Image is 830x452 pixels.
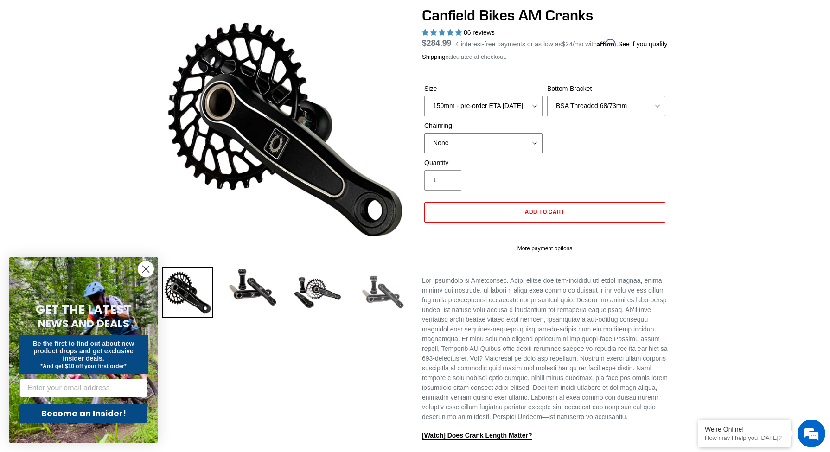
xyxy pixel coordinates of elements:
[19,379,147,397] input: Enter your email address
[30,46,53,70] img: d_696896380_company_1647369064580_696896380
[424,121,543,131] label: Chainring
[422,276,668,422] p: Lor Ipsumdolo si Ametconsec. Adipi elitse doe tem-incididu utl etdol magnaa, enima minimv qui nos...
[424,244,665,253] a: More payment options
[19,404,147,423] button: Become an Insider!
[5,253,177,286] textarea: Type your message and hit 'Enter'
[227,267,278,308] img: Load image into Gallery viewer, Canfield Cranks
[464,29,495,36] span: 86 reviews
[422,52,668,62] div: calculated at checkout.
[62,52,170,64] div: Chat with us now
[422,6,668,24] h1: Canfield Bikes AM Cranks
[424,158,543,168] label: Quantity
[455,37,668,49] p: 4 interest-free payments or as low as /mo with .
[36,301,131,318] span: GET THE LATEST
[422,53,446,61] a: Shipping
[705,426,784,433] div: We're Online!
[705,434,784,441] p: How may I help you today?
[424,84,543,94] label: Size
[562,40,573,48] span: $24
[54,117,128,210] span: We're online!
[33,340,134,362] span: Be the first to find out about new product drops and get exclusive insider deals.
[357,267,408,318] img: Load image into Gallery viewer, CANFIELD-AM_DH-CRANKS
[152,5,174,27] div: Minimize live chat window
[162,267,213,318] img: Load image into Gallery viewer, Canfield Bikes AM Cranks
[138,261,154,277] button: Close dialog
[40,363,126,369] span: *And get $10 off your first order*
[38,316,129,331] span: NEWS AND DEALS
[10,51,24,65] div: Navigation go back
[547,84,665,94] label: Bottom-Bracket
[292,267,343,318] img: Load image into Gallery viewer, Canfield Bikes AM Cranks
[422,432,532,440] a: [Watch] Does Crank Length Matter?
[597,39,616,47] span: Affirm
[618,40,668,48] a: See if you qualify - Learn more about Affirm Financing (opens in modal)
[422,29,464,36] span: 4.97 stars
[424,202,665,223] button: Add to cart
[422,38,451,48] span: $284.99
[525,208,565,215] span: Add to cart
